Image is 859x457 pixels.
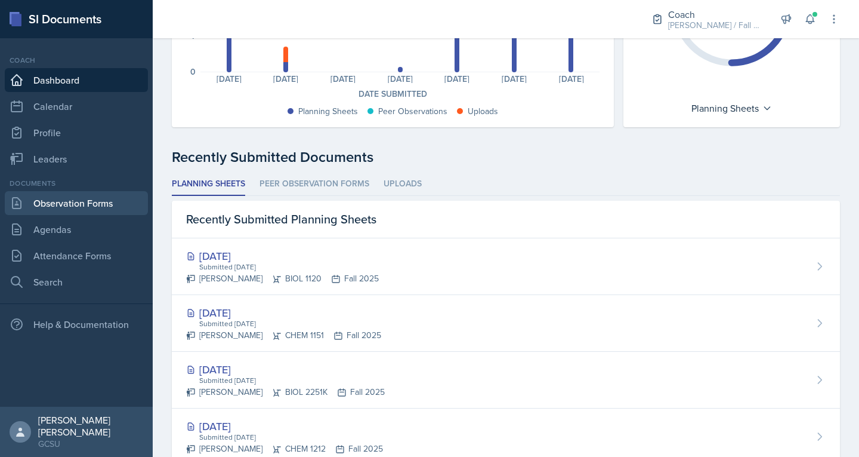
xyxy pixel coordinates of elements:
div: Coach [668,7,764,22]
a: [DATE] Submitted [DATE] [PERSON_NAME]BIOL 1120Fall 2025 [172,238,840,295]
div: [PERSON_NAME] [PERSON_NAME] [38,414,143,438]
a: Observation Forms [5,191,148,215]
div: [DATE] [186,248,379,264]
div: Recently Submitted Documents [172,146,840,168]
div: Submitted [DATE] [198,262,379,272]
div: [DATE] [258,75,315,83]
a: [DATE] Submitted [DATE] [PERSON_NAME]CHEM 1151Fall 2025 [172,295,840,352]
div: Help & Documentation [5,312,148,336]
div: Submitted [DATE] [198,375,385,386]
a: Profile [5,121,148,145]
a: Search [5,270,148,294]
div: Planning Sheets [298,105,358,118]
li: Peer Observation Forms [259,173,369,196]
a: Calendar [5,94,148,118]
div: Recently Submitted Planning Sheets [172,201,840,238]
a: Agendas [5,217,148,241]
a: [DATE] Submitted [DATE] [PERSON_NAME]BIOL 2251KFall 2025 [172,352,840,409]
div: [PERSON_NAME] BIOL 2251K Fall 2025 [186,386,385,398]
a: Leaders [5,147,148,171]
div: [PERSON_NAME] / Fall 2025 [668,19,764,32]
li: Uploads [384,173,422,196]
div: [DATE] [543,75,600,83]
a: Attendance Forms [5,244,148,268]
div: [PERSON_NAME] CHEM 1151 Fall 2025 [186,329,381,342]
a: Dashboard [5,68,148,92]
div: [DATE] [314,75,372,83]
div: [DATE] [186,418,383,434]
div: Date Submitted [186,88,600,100]
div: [DATE] [372,75,429,83]
div: [DATE] [200,75,258,83]
div: [DATE] [486,75,543,83]
div: [DATE] [186,361,385,378]
div: [PERSON_NAME] BIOL 1120 Fall 2025 [186,272,379,285]
div: [DATE] [429,75,486,83]
div: Uploads [468,105,498,118]
div: Documents [5,178,148,189]
div: GCSU [38,438,143,450]
div: Peer Observations [378,105,447,118]
div: Planning Sheets [685,99,778,118]
div: [PERSON_NAME] CHEM 1212 Fall 2025 [186,443,383,455]
div: 7 [191,32,196,40]
div: [DATE] [186,305,381,321]
div: 0 [190,68,196,76]
div: Submitted [DATE] [198,432,383,443]
div: Coach [5,55,148,66]
div: Submitted [DATE] [198,318,381,329]
li: Planning Sheets [172,173,245,196]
